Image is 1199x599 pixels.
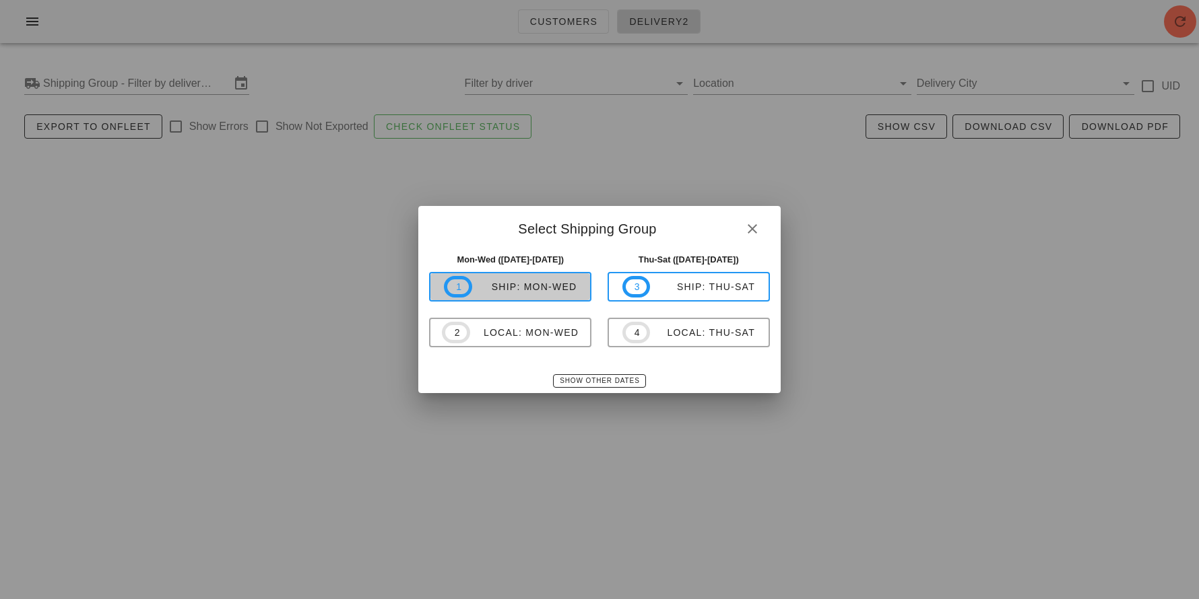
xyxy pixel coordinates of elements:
[453,325,459,340] span: 2
[559,377,639,384] span: Show Other Dates
[418,206,780,248] div: Select Shipping Group
[457,254,564,265] strong: Mon-Wed ([DATE]-[DATE])
[470,327,579,338] div: local: Mon-Wed
[455,279,461,294] span: 1
[608,272,770,302] button: 3ship: Thu-Sat
[650,281,755,292] div: ship: Thu-Sat
[429,272,591,302] button: 1ship: Mon-Wed
[472,281,577,292] div: ship: Mon-Wed
[553,374,645,388] button: Show Other Dates
[429,318,591,347] button: 2local: Mon-Wed
[634,325,639,340] span: 4
[634,279,639,294] span: 3
[650,327,755,338] div: local: Thu-Sat
[639,254,739,265] strong: Thu-Sat ([DATE]-[DATE])
[608,318,770,347] button: 4local: Thu-Sat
